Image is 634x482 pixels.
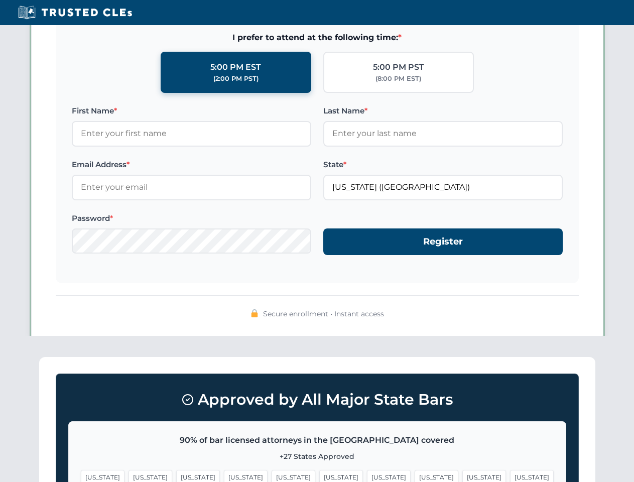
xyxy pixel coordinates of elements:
[72,31,563,44] span: I prefer to attend at the following time:
[375,74,421,84] div: (8:00 PM EST)
[373,61,424,74] div: 5:00 PM PST
[263,308,384,319] span: Secure enrollment • Instant access
[323,121,563,146] input: Enter your last name
[15,5,135,20] img: Trusted CLEs
[210,61,261,74] div: 5:00 PM EST
[213,74,259,84] div: (2:00 PM PST)
[72,121,311,146] input: Enter your first name
[72,105,311,117] label: First Name
[323,228,563,255] button: Register
[250,309,259,317] img: 🔒
[68,386,566,413] h3: Approved by All Major State Bars
[323,159,563,171] label: State
[81,451,554,462] p: +27 States Approved
[81,434,554,447] p: 90% of bar licensed attorneys in the [GEOGRAPHIC_DATA] covered
[72,159,311,171] label: Email Address
[72,212,311,224] label: Password
[323,175,563,200] input: Florida (FL)
[72,175,311,200] input: Enter your email
[323,105,563,117] label: Last Name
